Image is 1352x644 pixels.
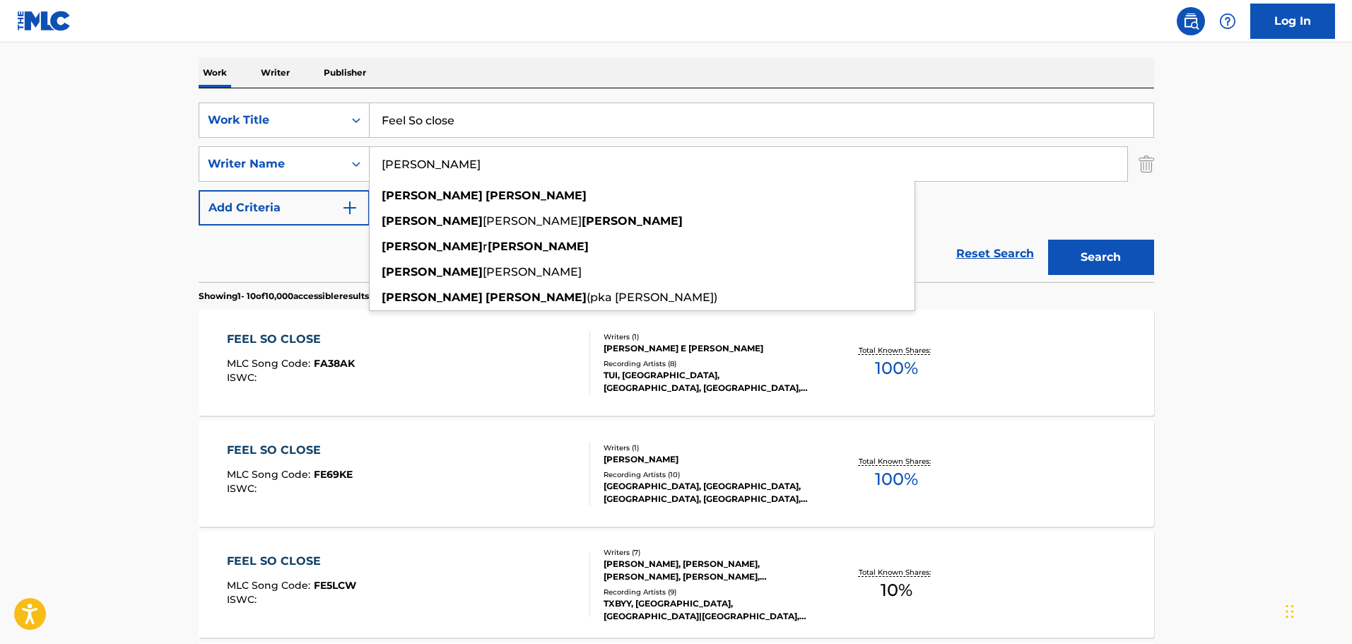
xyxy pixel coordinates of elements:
strong: [PERSON_NAME] [488,240,589,253]
div: Writers ( 7 ) [604,547,817,558]
a: FEEL SO CLOSEMLC Song Code:FE5LCWISWC:Writers (7)[PERSON_NAME], [PERSON_NAME], [PERSON_NAME], [PE... [199,532,1154,638]
div: [GEOGRAPHIC_DATA], [GEOGRAPHIC_DATA], [GEOGRAPHIC_DATA], [GEOGRAPHIC_DATA], [GEOGRAPHIC_DATA] [604,480,817,505]
strong: [PERSON_NAME] [382,240,483,253]
span: r [483,240,488,253]
img: search [1182,13,1199,30]
strong: [PERSON_NAME] [486,291,587,304]
img: 9d2ae6d4665cec9f34b9.svg [341,199,358,216]
span: ISWC : [227,482,260,495]
div: Recording Artists ( 10 ) [604,469,817,480]
span: (pka [PERSON_NAME]) [587,291,717,304]
strong: [PERSON_NAME] [382,265,483,279]
a: Log In [1250,4,1335,39]
div: FEEL SO CLOSE [227,442,353,459]
span: [PERSON_NAME] [483,265,582,279]
div: [PERSON_NAME], [PERSON_NAME], [PERSON_NAME], [PERSON_NAME], [PERSON_NAME], [PERSON_NAME] [604,558,817,583]
span: ISWC : [227,371,260,384]
p: Total Known Shares: [859,456,934,467]
img: help [1219,13,1236,30]
div: TXBYY, [GEOGRAPHIC_DATA], [GEOGRAPHIC_DATA]|[GEOGRAPHIC_DATA], [GEOGRAPHIC_DATA], [GEOGRAPHIC_DAT... [604,597,817,623]
span: FE69KE [314,468,353,481]
div: [PERSON_NAME] E [PERSON_NAME] [604,342,817,355]
div: Recording Artists ( 9 ) [604,587,817,597]
img: Delete Criterion [1139,146,1154,182]
span: 100 % [875,467,918,492]
p: Showing 1 - 10 of 10,000 accessible results (Total 270,135 ) [199,290,429,303]
a: FEEL SO CLOSEMLC Song Code:FA38AKISWC:Writers (1)[PERSON_NAME] E [PERSON_NAME]Recording Artists (... [199,310,1154,416]
p: Total Known Shares: [859,345,934,356]
p: Writer [257,58,294,88]
strong: [PERSON_NAME] [382,291,483,304]
div: Work Title [208,112,335,129]
div: Writer Name [208,156,335,172]
span: MLC Song Code : [227,579,314,592]
div: FEEL SO CLOSE [227,331,355,348]
div: Writers ( 1 ) [604,332,817,342]
a: Public Search [1177,7,1205,35]
div: Help [1213,7,1242,35]
span: 10 % [881,578,912,603]
div: Drag [1286,590,1294,633]
span: MLC Song Code : [227,468,314,481]
span: FE5LCW [314,579,356,592]
form: Search Form [199,103,1154,282]
div: [PERSON_NAME] [604,453,817,466]
div: Recording Artists ( 8 ) [604,358,817,369]
p: Total Known Shares: [859,567,934,578]
div: Writers ( 1 ) [604,443,817,453]
iframe: Chat Widget [1281,576,1352,644]
div: TUI, [GEOGRAPHIC_DATA], [GEOGRAPHIC_DATA], [GEOGRAPHIC_DATA], [GEOGRAPHIC_DATA] [604,369,817,394]
button: Add Criteria [199,190,370,226]
p: Work [199,58,231,88]
a: FEEL SO CLOSEMLC Song Code:FE69KEISWC:Writers (1)[PERSON_NAME]Recording Artists (10)[GEOGRAPHIC_D... [199,421,1154,527]
div: FEEL SO CLOSE [227,553,356,570]
span: FA38AK [314,357,355,370]
p: Publisher [319,58,370,88]
strong: [PERSON_NAME] [486,189,587,202]
span: [PERSON_NAME] [483,214,582,228]
img: MLC Logo [17,11,71,31]
span: MLC Song Code : [227,357,314,370]
strong: [PERSON_NAME] [382,214,483,228]
a: Reset Search [949,238,1041,269]
span: ISWC : [227,593,260,606]
span: 100 % [875,356,918,381]
strong: [PERSON_NAME] [382,189,483,202]
strong: [PERSON_NAME] [582,214,683,228]
button: Search [1048,240,1154,275]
